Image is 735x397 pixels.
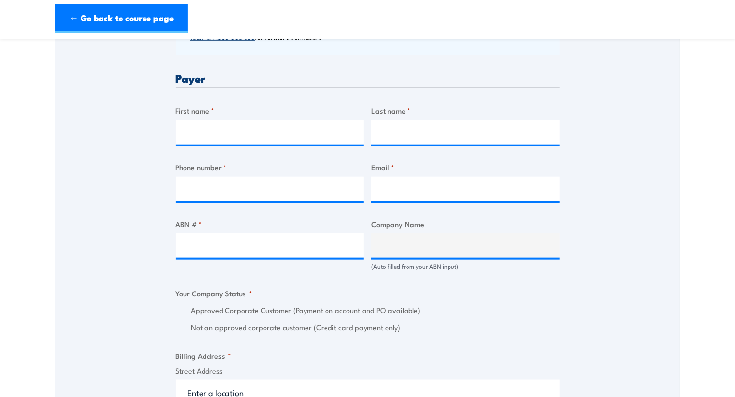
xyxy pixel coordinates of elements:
label: Phone number [176,162,364,173]
legend: Billing Address [176,350,232,361]
label: First name [176,105,364,116]
div: (Auto filled from your ABN input) [371,262,560,271]
label: Last name [371,105,560,116]
legend: Your Company Status [176,288,253,299]
a: ← Go back to course page [55,4,188,33]
label: Company Name [371,218,560,230]
p: Payment on account is only available to approved Corporate Customers who have previously applied ... [190,4,557,41]
label: Street Address [176,365,560,376]
label: ABN # [176,218,364,230]
label: Email [371,162,560,173]
label: Approved Corporate Customer (Payment on account and PO available) [191,305,560,316]
h3: Payer [176,72,560,84]
label: Not an approved corporate customer (Credit card payment only) [191,322,560,333]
